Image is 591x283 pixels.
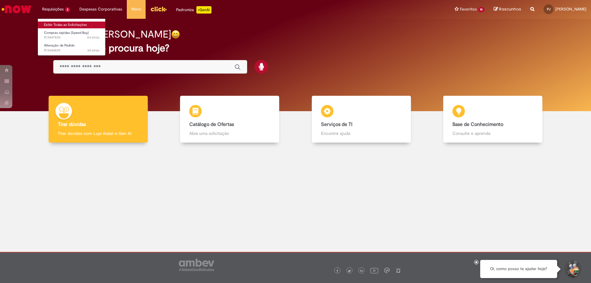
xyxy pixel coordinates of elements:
[44,43,75,48] span: Alteração de Pedido
[131,6,141,12] span: More
[176,6,211,14] div: Padroniza
[452,130,533,136] p: Consulte e aprenda
[360,269,363,273] img: logo_footer_linkedin.png
[370,266,378,274] img: logo_footer_youtube.png
[189,130,270,136] p: Abra uma solicitação
[38,30,106,41] a: Aberto R13447830 : Compras rápidas (Speed Buy)
[396,268,401,273] img: logo_footer_naosei.png
[494,6,521,12] a: Rascunhos
[1,3,32,15] img: ServiceNow
[58,130,139,136] p: Tirar dúvidas com Lupi Assist e Gen Ai
[87,35,99,40] span: 2d atrás
[427,96,559,143] a: Base de Conhecimento Consulte e aprenda
[42,6,64,12] span: Requisições
[499,6,521,12] span: Rascunhos
[384,268,390,273] img: logo_footer_workplace.png
[44,30,89,35] span: Compras rápidas (Speed Buy)
[480,260,557,278] div: Oi, como posso te ajudar hoje?
[348,269,351,273] img: logo_footer_twitter.png
[38,42,106,54] a: Aberto R13444839 : Alteração de Pedido
[336,269,339,273] img: logo_footer_facebook.png
[44,35,99,40] span: R13447830
[547,7,550,11] span: PJ
[478,7,484,12] span: 10
[196,6,211,14] p: +GenAi
[452,121,503,127] b: Base de Conhecimento
[555,6,586,12] span: [PERSON_NAME]
[321,130,402,136] p: Encontre ajuda
[38,22,106,28] a: Exibir Todas as Solicitações
[460,6,477,12] span: Favoritos
[171,30,180,39] img: happy-face.png
[321,121,352,127] b: Serviços de TI
[563,260,582,278] button: Iniciar Conversa de Suporte
[189,121,234,127] b: Catálogo de Ofertas
[87,35,99,40] time: 26/08/2025 11:31:12
[44,48,99,53] span: R13444839
[164,96,296,143] a: Catálogo de Ofertas Abra uma solicitação
[53,43,538,54] h2: O que você procura hoje?
[58,121,86,127] b: Tirar dúvidas
[38,18,106,56] ul: Requisições
[53,29,171,40] h2: Bom dia, [PERSON_NAME]
[179,259,214,271] img: logo_footer_ambev_rotulo_gray.png
[79,6,122,12] span: Despesas Corporativas
[87,48,99,53] span: 3d atrás
[150,4,167,14] img: click_logo_yellow_360x200.png
[32,96,164,143] a: Tirar dúvidas Tirar dúvidas com Lupi Assist e Gen Ai
[295,96,427,143] a: Serviços de TI Encontre ajuda
[65,7,70,12] span: 2
[87,48,99,53] time: 25/08/2025 15:04:29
